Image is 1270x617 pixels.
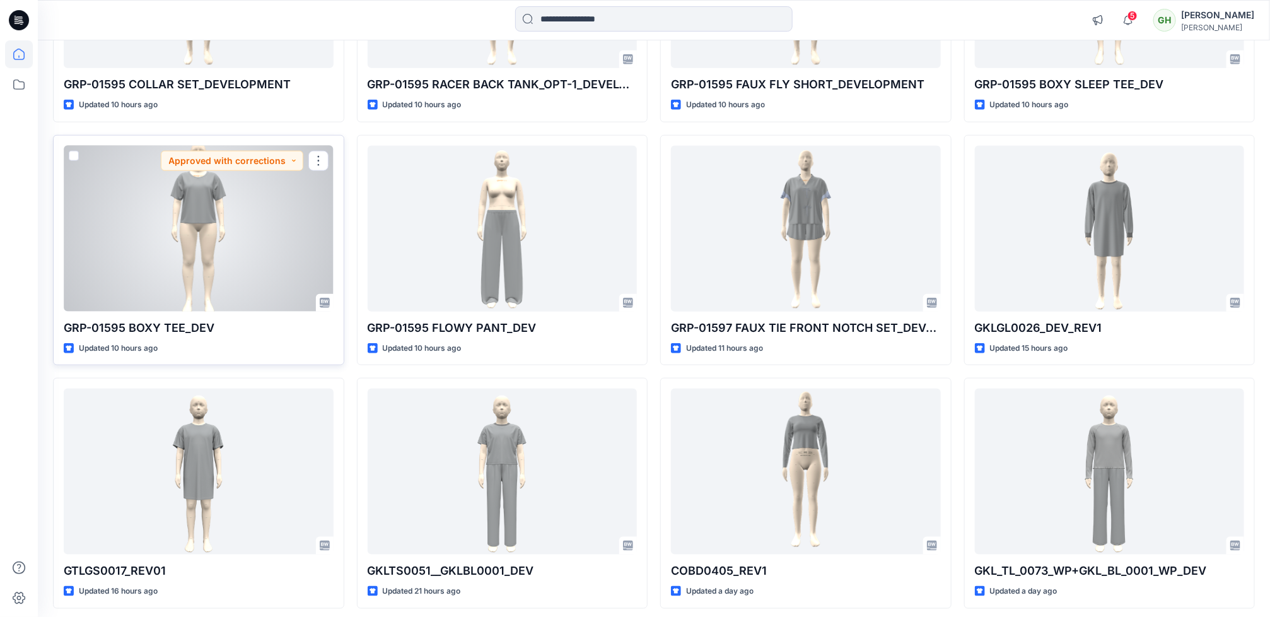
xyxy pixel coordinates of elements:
[1181,8,1254,23] div: [PERSON_NAME]
[686,98,765,112] p: Updated 10 hours ago
[671,562,941,580] p: COBD0405_REV1
[686,585,754,598] p: Updated a day ago
[368,389,638,555] a: GKLTS0051__GKLBL0001_DEV
[671,319,941,337] p: GRP-01597 FAUX TIE FRONT NOTCH SET_DEV_REV4
[64,319,334,337] p: GRP-01595 BOXY TEE_DEV
[1127,11,1138,21] span: 5
[671,76,941,93] p: GRP-01595 FAUX FLY SHORT_DEVELOPMENT
[79,342,158,355] p: Updated 10 hours ago
[368,146,638,312] a: GRP-01595 FLOWY PANT_DEV
[368,319,638,337] p: GRP-01595 FLOWY PANT_DEV
[79,98,158,112] p: Updated 10 hours ago
[383,342,462,355] p: Updated 10 hours ago
[1181,23,1254,32] div: [PERSON_NAME]
[671,389,941,555] a: COBD0405_REV1
[975,319,1245,337] p: GKLGL0026_DEV_REV1
[990,98,1069,112] p: Updated 10 hours ago
[383,98,462,112] p: Updated 10 hours ago
[975,389,1245,555] a: GKL_TL_0073_WP+GKL_BL_0001_WP_DEV
[383,585,461,598] p: Updated 21 hours ago
[64,146,334,312] a: GRP-01595 BOXY TEE_DEV
[64,389,334,555] a: GTLGS0017_REV01
[975,76,1245,93] p: GRP-01595 BOXY SLEEP TEE_DEV
[671,146,941,312] a: GRP-01597 FAUX TIE FRONT NOTCH SET_DEV_REV4
[686,342,763,355] p: Updated 11 hours ago
[975,562,1245,580] p: GKL_TL_0073_WP+GKL_BL_0001_WP_DEV
[368,562,638,580] p: GKLTS0051__GKLBL0001_DEV
[990,585,1057,598] p: Updated a day ago
[990,342,1068,355] p: Updated 15 hours ago
[79,585,158,598] p: Updated 16 hours ago
[1153,9,1176,32] div: GH
[64,562,334,580] p: GTLGS0017_REV01
[64,76,334,93] p: GRP-01595 COLLAR SET_DEVELOPMENT
[368,76,638,93] p: GRP-01595 RACER BACK TANK_OPT-1_DEVELOPMENT
[975,146,1245,312] a: GKLGL0026_DEV_REV1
